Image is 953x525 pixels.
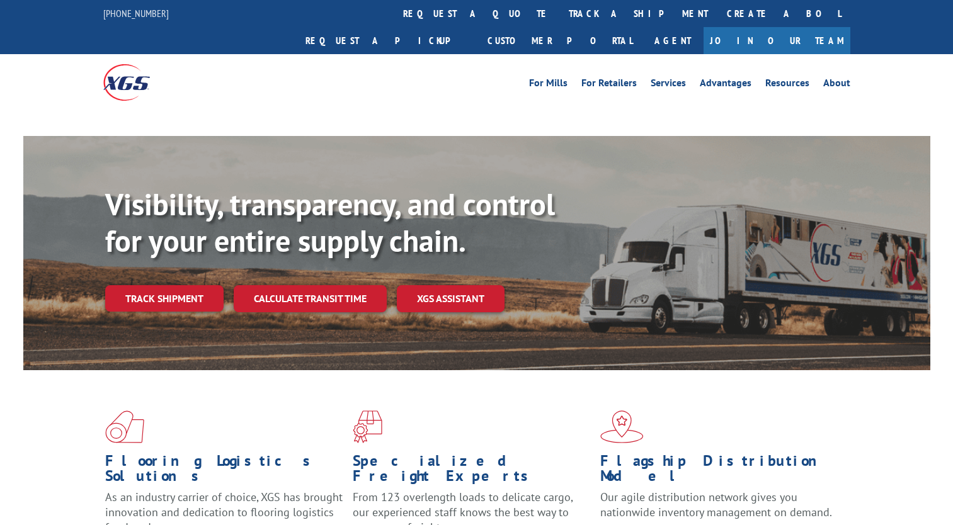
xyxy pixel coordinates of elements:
[296,27,478,54] a: Request a pickup
[105,453,343,490] h1: Flooring Logistics Solutions
[581,78,637,92] a: For Retailers
[103,7,169,20] a: [PHONE_NUMBER]
[397,285,505,312] a: XGS ASSISTANT
[105,285,224,312] a: Track shipment
[353,410,382,443] img: xgs-icon-focused-on-flooring-red
[105,410,144,443] img: xgs-icon-total-supply-chain-intelligence-red
[600,453,838,490] h1: Flagship Distribution Model
[823,78,850,92] a: About
[353,453,591,490] h1: Specialized Freight Experts
[700,78,751,92] a: Advantages
[642,27,704,54] a: Agent
[600,490,832,519] span: Our agile distribution network gives you nationwide inventory management on demand.
[478,27,642,54] a: Customer Portal
[704,27,850,54] a: Join Our Team
[765,78,809,92] a: Resources
[651,78,686,92] a: Services
[234,285,387,312] a: Calculate transit time
[105,184,555,260] b: Visibility, transparency, and control for your entire supply chain.
[600,410,644,443] img: xgs-icon-flagship-distribution-model-red
[529,78,568,92] a: For Mills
